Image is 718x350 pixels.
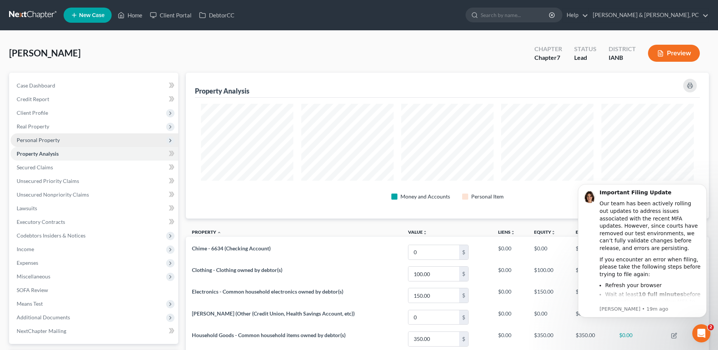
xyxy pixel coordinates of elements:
span: Client Profile [17,109,48,116]
td: $0.00 [492,241,528,263]
div: IANB [609,53,636,62]
td: $0.00 [492,306,528,328]
a: Unsecured Nonpriority Claims [11,188,178,202]
a: Secured Claims [11,161,178,174]
span: Executory Contracts [17,219,65,225]
a: Liensunfold_more [498,229,515,235]
td: $0.00 [528,306,570,328]
div: Chapter [534,45,562,53]
span: Codebtors Insiders & Notices [17,232,86,239]
a: Equityunfold_more [534,229,556,235]
span: Additional Documents [17,314,70,320]
input: 0.00 [408,267,459,281]
span: New Case [79,12,104,18]
div: Personal Item [471,193,504,200]
input: 0.00 [408,245,459,259]
a: Unsecured Priority Claims [11,174,178,188]
a: Lawsuits [11,202,178,215]
i: unfold_more [423,230,427,235]
span: Unsecured Priority Claims [17,178,79,184]
i: unfold_more [551,230,556,235]
span: Real Property [17,123,49,130]
div: $ [459,310,468,325]
a: DebtorCC [195,8,238,22]
td: $0.00 [492,285,528,306]
span: Household Goods - Common household items owned by debtor(s) [192,332,346,338]
a: Credit Report [11,92,178,106]
span: Means Test [17,300,43,307]
a: Home [114,8,146,22]
td: $0.00 [528,241,570,263]
a: NextChapter Mailing [11,324,178,338]
span: Electronics - Common household electronics owned by debtor(s) [192,288,343,295]
span: Chime - 6634 (Checking Account) [192,245,271,252]
input: 0.00 [408,310,459,325]
span: Unsecured Nonpriority Claims [17,191,89,198]
div: $ [459,267,468,281]
span: Property Analysis [17,150,59,157]
span: SOFA Review [17,287,48,293]
a: Property Analysis [11,147,178,161]
span: 7 [557,54,560,61]
a: SOFA Review [11,283,178,297]
a: Case Dashboard [11,79,178,92]
span: Miscellaneous [17,273,50,280]
span: Personal Property [17,137,60,143]
input: 0.00 [408,288,459,303]
div: Lead [574,53,597,62]
div: Property Analysis [195,86,249,95]
span: Expenses [17,259,38,266]
div: Money and Accounts [400,193,450,200]
iframe: Intercom live chat [692,324,710,342]
td: $150.00 [528,285,570,306]
span: Clothing - Clothing owned by debtor(s) [192,267,282,273]
span: NextChapter Mailing [17,328,66,334]
td: $100.00 [528,263,570,285]
td: $350.00 [528,328,570,350]
div: $ [459,288,468,303]
div: District [609,45,636,53]
input: 0.00 [408,332,459,346]
td: $0.00 [492,328,528,350]
iframe: Intercom notifications message [567,175,718,346]
a: Client Portal [146,8,195,22]
i: unfold_more [511,230,515,235]
a: Valueunfold_more [408,229,427,235]
div: $ [459,332,468,346]
td: $0.00 [492,263,528,285]
span: [PERSON_NAME] (Other (Credit Union, Health Savings Account, etc)) [192,310,355,317]
input: Search by name... [481,8,550,22]
div: Status [574,45,597,53]
a: Executory Contracts [11,215,178,229]
i: expand_less [217,230,221,235]
a: Property expand_less [192,229,221,235]
button: Preview [648,45,700,62]
span: [PERSON_NAME] [9,47,81,58]
div: Chapter [534,53,562,62]
span: Credit Report [17,96,49,102]
span: Income [17,246,34,252]
div: $ [459,245,468,259]
a: [PERSON_NAME] & [PERSON_NAME], PC [589,8,709,22]
span: Secured Claims [17,164,53,170]
span: Case Dashboard [17,82,55,89]
span: 2 [708,324,714,330]
span: Lawsuits [17,205,37,211]
a: Help [563,8,588,22]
